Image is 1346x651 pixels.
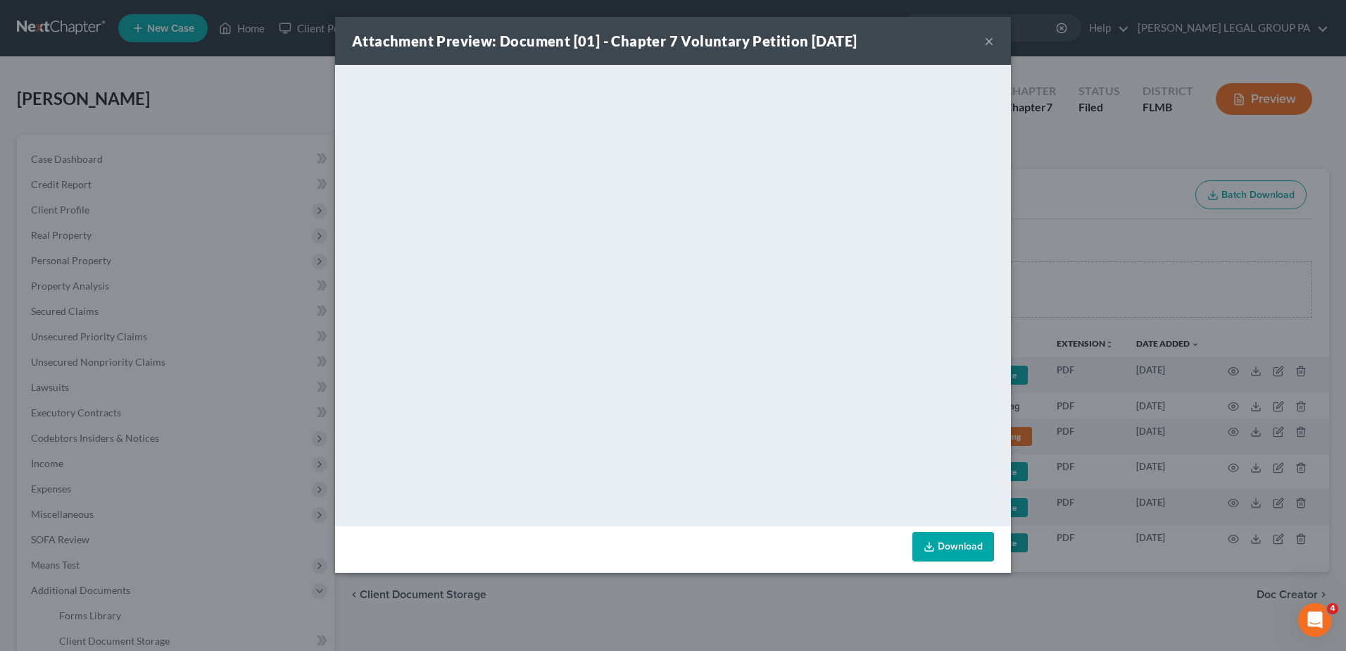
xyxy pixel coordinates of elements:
iframe: Intercom live chat [1298,603,1332,637]
a: Download [912,532,994,562]
strong: Attachment Preview: Document [01] - Chapter 7 Voluntary Petition [DATE] [352,32,857,49]
iframe: <object ng-attr-data='[URL][DOMAIN_NAME]' type='application/pdf' width='100%' height='650px'></ob... [335,65,1011,523]
button: × [984,32,994,49]
span: 4 [1327,603,1338,614]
